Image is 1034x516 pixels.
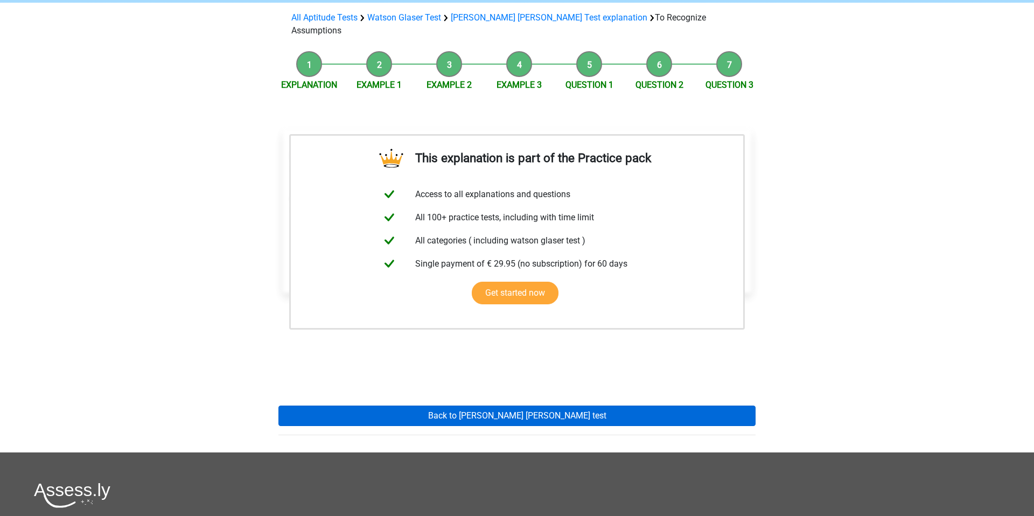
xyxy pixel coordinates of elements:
a: Example 2 [427,80,472,90]
a: Question 1 [565,80,613,90]
div: The protests against the Vietnam War are completely justifiable in retrospect. The abuses in the ... [283,143,751,228]
a: Watson Glaser Test [367,12,441,23]
a: Question 2 [635,80,683,90]
div: To Recognize Assumptions [287,11,747,37]
a: All Aptitude Tests [291,12,358,23]
a: Explanation [281,80,337,90]
a: Get started now [472,282,558,304]
img: Assessly logo [34,483,110,508]
a: Question 3 [705,80,753,90]
a: Example 3 [497,80,542,90]
a: [PERSON_NAME] [PERSON_NAME] Test explanation [451,12,647,23]
a: Back to [PERSON_NAME] [PERSON_NAME] test [278,406,756,426]
a: Example 1 [357,80,402,90]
